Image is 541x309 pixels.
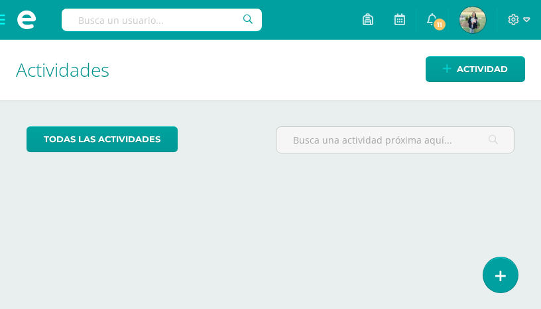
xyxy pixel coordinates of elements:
[16,40,525,100] h1: Actividades
[457,57,508,81] span: Actividad
[432,17,447,32] span: 11
[459,7,486,33] img: 8cc08a1ddbd8fc3ff39d803d9af12710.png
[426,56,525,82] a: Actividad
[27,126,178,152] a: todas las Actividades
[276,127,514,153] input: Busca una actividad próxima aquí...
[62,9,262,31] input: Busca un usuario...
